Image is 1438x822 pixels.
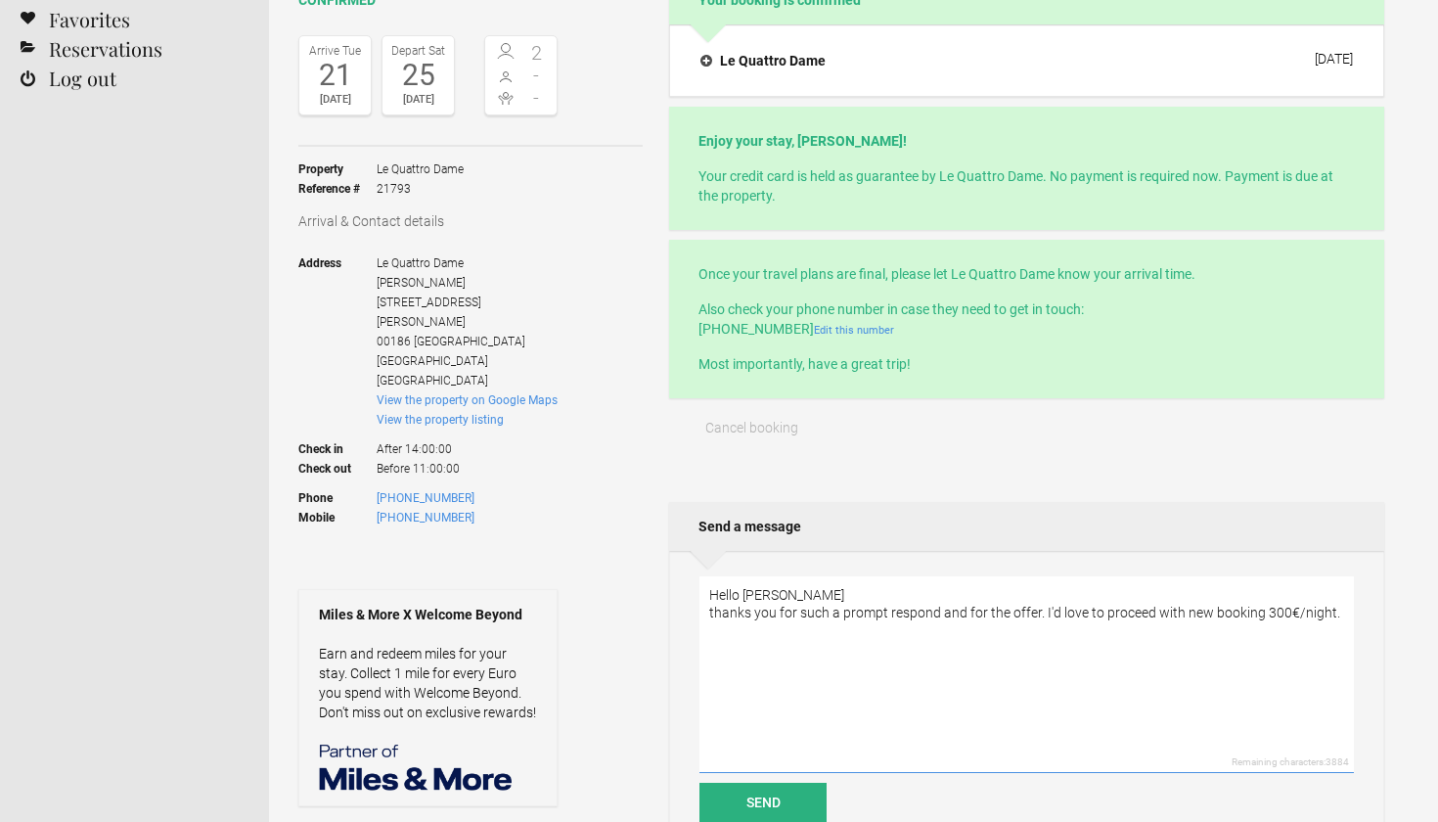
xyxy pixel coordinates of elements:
h4: Le Quattro Dame [700,51,826,70]
a: [PHONE_NUMBER] [377,511,474,525]
div: [DATE] [1315,51,1353,67]
span: Le Quattro Dame [377,256,464,270]
strong: Mobile [298,508,377,527]
strong: Phone [298,488,377,508]
span: [PERSON_NAME][STREET_ADDRESS][PERSON_NAME] [377,276,481,329]
div: Depart Sat [387,41,449,61]
strong: Enjoy your stay, [PERSON_NAME]! [698,133,907,149]
span: After 14:00:00 [377,430,558,459]
p: Most importantly, have a great trip! [698,354,1355,374]
p: Your credit card is held as guarantee by Le Quattro Dame. No payment is required now. Payment is ... [698,166,1355,205]
div: [DATE] [387,90,449,110]
a: [PHONE_NUMBER] [377,491,474,505]
span: 00186 [377,335,411,348]
div: 21 [304,61,366,90]
span: [GEOGRAPHIC_DATA] [377,374,488,388]
strong: Property [298,160,377,179]
strong: Miles & More X Welcome Beyond [319,605,537,624]
span: Before 11:00:00 [377,459,558,479]
p: Also check your phone number in case they need to get in touch: [PHONE_NUMBER] [698,299,1355,339]
strong: Check in [298,430,377,459]
h3: Arrival & Contact details [298,211,643,231]
div: 25 [387,61,449,90]
span: [GEOGRAPHIC_DATA] [377,354,488,368]
span: 2 [521,43,553,63]
p: Once your travel plans are final, please let Le Quattro Dame know your arrival time. [698,264,1355,284]
img: Miles & More [319,742,515,791]
span: - [521,88,553,108]
button: Cancel booking [669,408,834,447]
span: - [521,66,553,85]
span: Le Quattro Dame [377,160,464,179]
strong: Check out [298,459,377,479]
strong: Address [298,253,377,390]
button: Send [699,783,827,822]
strong: Reference # [298,179,377,199]
span: [GEOGRAPHIC_DATA] [414,335,525,348]
button: Le Quattro Dame [DATE] [685,40,1369,81]
span: Cancel booking [705,420,798,435]
a: View the property listing [377,413,504,427]
div: Arrive Tue [304,41,366,61]
h2: Send a message [669,502,1384,551]
a: Earn and redeem miles for your stay. Collect 1 mile for every Euro you spend with Welcome Beyond.... [319,646,536,720]
a: Edit this number [814,324,894,337]
span: 21793 [377,179,464,199]
a: View the property on Google Maps [377,393,558,407]
div: [DATE] [304,90,366,110]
